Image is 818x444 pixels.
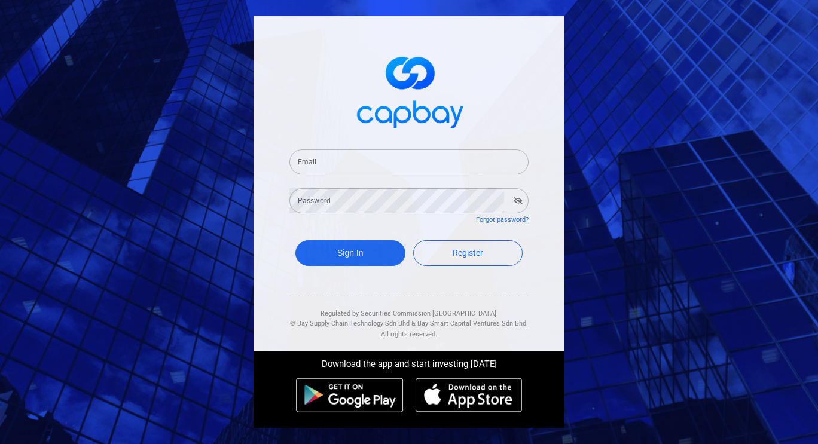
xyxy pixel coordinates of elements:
[417,320,528,327] span: Bay Smart Capital Ventures Sdn Bhd.
[245,351,573,372] div: Download the app and start investing [DATE]
[296,378,404,412] img: android
[416,378,522,412] img: ios
[289,296,529,340] div: Regulated by Securities Commission [GEOGRAPHIC_DATA]. & All rights reserved.
[476,216,529,223] a: Forgot password?
[295,240,405,266] button: Sign In
[349,46,469,135] img: logo
[413,240,523,266] a: Register
[453,248,483,258] span: Register
[290,320,410,327] span: © Bay Supply Chain Technology Sdn Bhd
